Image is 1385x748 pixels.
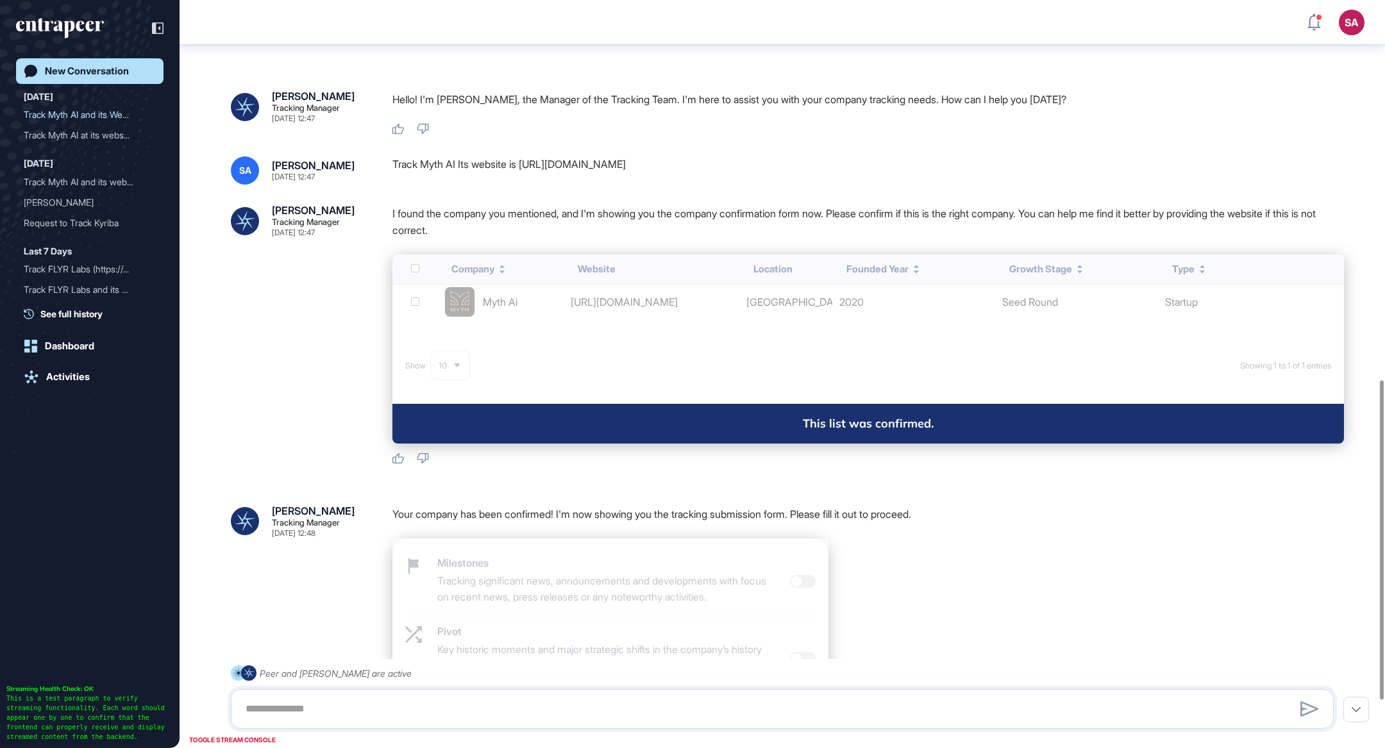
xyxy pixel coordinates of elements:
div: Tracy [24,192,156,213]
div: [DATE] [24,89,53,104]
div: Track FLYR Labs and its w... [24,279,146,300]
div: Track Myth AI at its webs... [24,125,146,145]
div: Request to Track Kyriba [24,213,156,233]
div: Request to Track Kyriba [24,213,146,233]
div: [DATE] 12:47 [272,115,315,122]
div: Tracking Manager [272,218,340,226]
div: Activities [46,371,90,383]
div: Track Myth AI and its web... [24,172,146,192]
div: Tracking Manager [272,104,340,112]
div: [DATE] 12:47 [272,173,315,181]
div: [PERSON_NAME] [272,506,355,516]
div: Track Myth AI and its website [24,172,156,192]
div: [PERSON_NAME] [272,91,355,101]
span: SA [239,165,251,176]
button: SA [1339,10,1364,35]
div: New Conversation [45,65,129,77]
span: See full history [40,307,103,320]
a: Activities [16,364,164,390]
p: Hello! I'm [PERSON_NAME], the Manager of the Tracking Team. I'm here to assist you with your comp... [392,91,1344,108]
div: TOGGLE STREAM CONSOLE [186,732,279,748]
div: [PERSON_NAME] [272,205,355,215]
a: See full history [24,307,164,320]
div: Dashboard [45,340,94,352]
div: Last 7 Days [24,244,72,259]
div: Track Myth AI at its website myth-ai.com [24,125,156,145]
div: Peer and [PERSON_NAME] are active [260,665,412,681]
a: Dashboard [16,333,164,359]
div: Track FLYR Labs and its website [24,279,156,300]
div: [DATE] [24,156,53,171]
p: Your company has been confirmed! I'm now showing you the tracking submission form. Please fill it... [392,506,1344,522]
div: Track FLYR Labs (https://flyr.com/) [24,259,156,279]
div: [PERSON_NAME] [24,192,146,213]
a: New Conversation [16,58,164,84]
div: Track Myth AI Its website is [URL][DOMAIN_NAME] [392,156,1344,185]
div: Tracking Manager [272,519,340,527]
div: Track Myth AI and its Website [24,104,156,125]
p: I found the company you mentioned, and I'm showing you the company confirmation form now. Please ... [392,205,1344,238]
div: [PERSON_NAME] [272,160,355,170]
div: Track Myth AI and its Web... [24,104,146,125]
div: Track FLYR Labs (https://... [24,259,146,279]
div: [DATE] 12:48 [272,529,315,537]
div: This list was confirmed. [803,404,934,431]
div: entrapeer-logo [16,18,104,38]
div: [DATE] 12:47 [272,229,315,237]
